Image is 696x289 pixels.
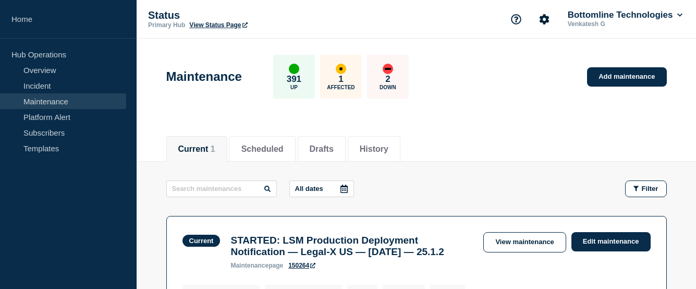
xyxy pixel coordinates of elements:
button: Account settings [533,8,555,30]
div: Current [189,237,214,245]
a: 150264 [288,262,315,269]
p: Venkatesh G [566,20,674,28]
button: Current 1 [178,144,215,154]
button: Bottomline Technologies [566,10,685,20]
button: Drafts [310,144,334,154]
h1: Maintenance [166,69,242,84]
p: All dates [295,185,323,192]
button: Scheduled [241,144,284,154]
p: page [230,262,283,269]
span: maintenance [230,262,268,269]
div: affected [336,64,346,74]
button: Support [505,8,527,30]
p: Status [148,9,357,21]
div: down [383,64,393,74]
p: 391 [287,74,301,85]
p: Down [380,85,396,90]
button: History [360,144,388,154]
p: Primary Hub [148,21,185,29]
a: Add maintenance [587,67,666,87]
p: Affected [327,85,355,90]
div: up [289,64,299,74]
button: Filter [625,180,667,197]
span: 1 [211,144,215,153]
a: View maintenance [483,232,566,252]
a: Edit maintenance [571,232,651,251]
p: 2 [385,74,390,85]
input: Search maintenances [166,180,277,197]
h3: STARTED: LSM Production Deployment Notification — Legal-X US — [DATE] — 25.1.2 [230,235,473,258]
span: Filter [642,185,658,192]
a: View Status Page [189,21,247,29]
p: 1 [338,74,343,85]
p: Up [290,85,298,90]
button: All dates [289,180,354,197]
